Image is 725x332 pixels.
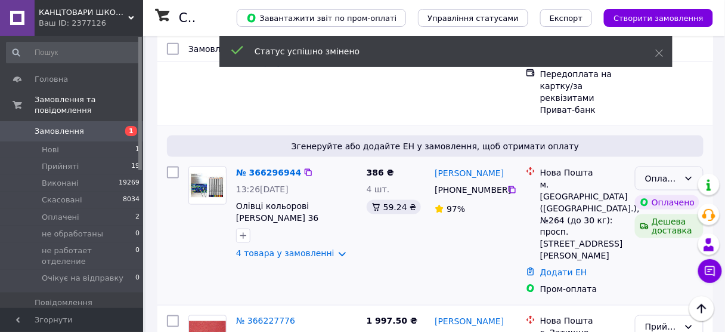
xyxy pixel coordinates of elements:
[42,145,59,155] span: Нові
[39,7,128,18] span: КАНЦТОВАРИ ШКОЛА ТВОРЧІСТЬ
[39,18,143,29] div: Ваш ID: 2377126
[131,161,140,172] span: 19
[237,9,406,27] button: Завантажити звіт по пром-оплаті
[42,178,79,189] span: Виконані
[236,201,319,235] a: Олівці кольорові [PERSON_NAME] 36 кольорів
[119,178,140,189] span: 19269
[135,273,140,284] span: 0
[188,44,241,54] span: Замовлення
[236,316,295,326] a: № 366227776
[540,179,625,262] div: м. [GEOGRAPHIC_DATA] ([GEOGRAPHIC_DATA].), №264 (до 30 кг): просп. [STREET_ADDRESS][PERSON_NAME]
[35,297,92,308] span: Повідомлення
[172,140,699,152] span: Згенеруйте або додайте ЕН у замовлення, щоб отримати оплату
[246,13,396,23] span: Завантажити звіт по пром-оплаті
[135,212,140,223] span: 2
[635,195,699,210] div: Оплачено
[42,161,79,172] span: Прийняті
[236,249,334,259] a: 4 товара у замовленні
[236,168,301,177] a: № 366296944
[550,14,583,23] span: Експорт
[540,315,625,327] div: Нова Пошта
[645,172,679,185] div: Оплачено
[35,126,84,137] span: Замовлення
[604,9,713,27] button: Створити замовлення
[540,9,593,27] button: Експорт
[592,13,713,22] a: Створити замовлення
[42,212,79,223] span: Оплачені
[427,14,519,23] span: Управління статусами
[447,204,465,214] span: 97%
[435,167,504,179] a: [PERSON_NAME]
[255,45,625,57] div: Статус успішно змінено
[367,200,421,214] div: 59.24 ₴
[6,42,141,63] input: Пошук
[418,9,528,27] button: Управління статусами
[435,185,511,195] span: [PHONE_NUMBER]
[123,195,140,205] span: 8034
[540,284,625,296] div: Пром-оплата
[367,185,390,194] span: 4 шт.
[540,167,625,179] div: Нова Пошта
[188,167,227,205] a: Фото товару
[367,168,394,177] span: 386 ₴
[42,245,135,267] span: не работает отделение
[35,94,143,116] span: Замовлення та повідомлення
[236,185,289,194] span: 13:26[DATE]
[540,268,587,278] a: Додати ЕН
[42,229,103,239] span: не обработаны
[42,273,123,284] span: Очікує на відправку
[179,11,300,25] h1: Список замовлень
[435,316,504,328] a: [PERSON_NAME]
[698,259,722,283] button: Чат з покупцем
[135,145,140,155] span: 1
[42,195,82,205] span: Скасовані
[635,214,704,238] div: Дешева доставка
[135,229,140,239] span: 0
[135,245,140,267] span: 0
[540,68,625,116] div: Передоплата на картку/за реквізитами Приват-банк
[367,316,418,326] span: 1 997.50 ₴
[614,14,704,23] span: Створити замовлення
[689,296,714,321] button: Наверх
[125,126,137,136] span: 1
[189,173,226,198] img: Фото товару
[35,74,68,85] span: Головна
